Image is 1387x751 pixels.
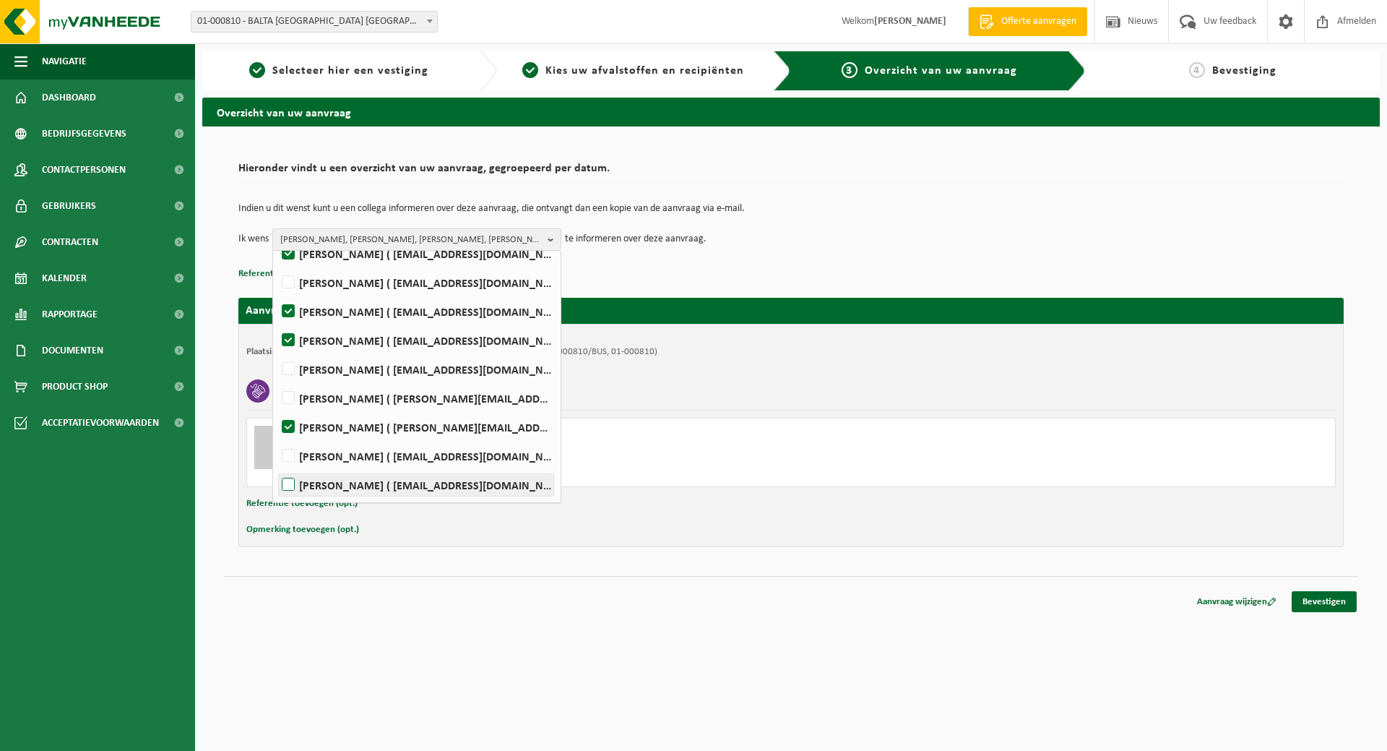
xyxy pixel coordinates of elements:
span: Kies uw afvalstoffen en recipiënten [545,65,744,77]
h2: Overzicht van uw aanvraag [202,98,1380,126]
span: 4 [1189,62,1205,78]
span: Navigatie [42,43,87,80]
span: Contactpersonen [42,152,126,188]
span: Rapportage [42,296,98,332]
span: Acceptatievoorwaarden [42,405,159,441]
span: 01-000810 - BALTA OUDENAARDE NV - OUDENAARDE [191,11,438,33]
button: [PERSON_NAME], [PERSON_NAME], [PERSON_NAME], [PERSON_NAME] [272,228,561,250]
span: Contracten [42,224,98,260]
label: [PERSON_NAME] ( [PERSON_NAME][EMAIL_ADDRESS][DOMAIN_NAME] ) [279,416,553,438]
span: Gebruikers [42,188,96,224]
span: Dashboard [42,80,96,116]
a: Bevestigen [1292,591,1357,612]
p: Ik wens [238,228,269,250]
span: 2 [522,62,538,78]
button: Opmerking toevoegen (opt.) [246,520,359,539]
span: Product Shop [42,369,108,405]
label: [PERSON_NAME] ( [EMAIL_ADDRESS][DOMAIN_NAME] ) [279,474,553,496]
span: [PERSON_NAME], [PERSON_NAME], [PERSON_NAME], [PERSON_NAME] [280,229,542,251]
label: [PERSON_NAME] ( [EMAIL_ADDRESS][DOMAIN_NAME] ) [279,243,553,265]
label: [PERSON_NAME] ( [EMAIL_ADDRESS][DOMAIN_NAME] ) [279,301,553,322]
div: Aantal: 1 [312,468,849,479]
strong: Aanvraag voor [DATE] [246,305,354,317]
p: Indien u dit wenst kunt u een collega informeren over deze aanvraag, die ontvangt dan een kopie v... [238,204,1344,214]
label: [PERSON_NAME] ( [EMAIL_ADDRESS][DOMAIN_NAME] ) [279,330,553,351]
span: Bedrijfsgegevens [42,116,126,152]
span: 01-000810 - BALTA OUDENAARDE NV - OUDENAARDE [191,12,437,32]
span: 3 [842,62,857,78]
button: Referentie toevoegen (opt.) [238,265,350,283]
label: [PERSON_NAME] ( [EMAIL_ADDRESS][DOMAIN_NAME] ) [279,445,553,467]
span: 1 [249,62,265,78]
a: Offerte aanvragen [968,7,1087,36]
strong: Plaatsingsadres: [246,347,309,356]
button: Referentie toevoegen (opt.) [246,494,358,513]
h2: Hieronder vindt u een overzicht van uw aanvraag, gegroepeerd per datum. [238,163,1344,182]
a: Aanvraag wijzigen [1186,591,1287,612]
span: Overzicht van uw aanvraag [865,65,1017,77]
label: [PERSON_NAME] ( [EMAIL_ADDRESS][DOMAIN_NAME] ) [279,272,553,293]
a: 2Kies uw afvalstoffen en recipiënten [504,62,763,80]
span: Offerte aanvragen [998,14,1080,29]
span: Kalender [42,260,87,296]
strong: [PERSON_NAME] [874,16,946,27]
span: Bevestiging [1212,65,1276,77]
span: Selecteer hier een vestiging [272,65,428,77]
label: [PERSON_NAME] ( [PERSON_NAME][EMAIL_ADDRESS][DOMAIN_NAME] ) [279,387,553,409]
p: te informeren over deze aanvraag. [565,228,707,250]
a: 1Selecteer hier een vestiging [209,62,468,80]
div: Ophalen en terugplaatsen zelfde container [312,449,849,460]
label: [PERSON_NAME] ( [EMAIL_ADDRESS][DOMAIN_NAME] ) [279,359,553,380]
span: Documenten [42,332,103,369]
